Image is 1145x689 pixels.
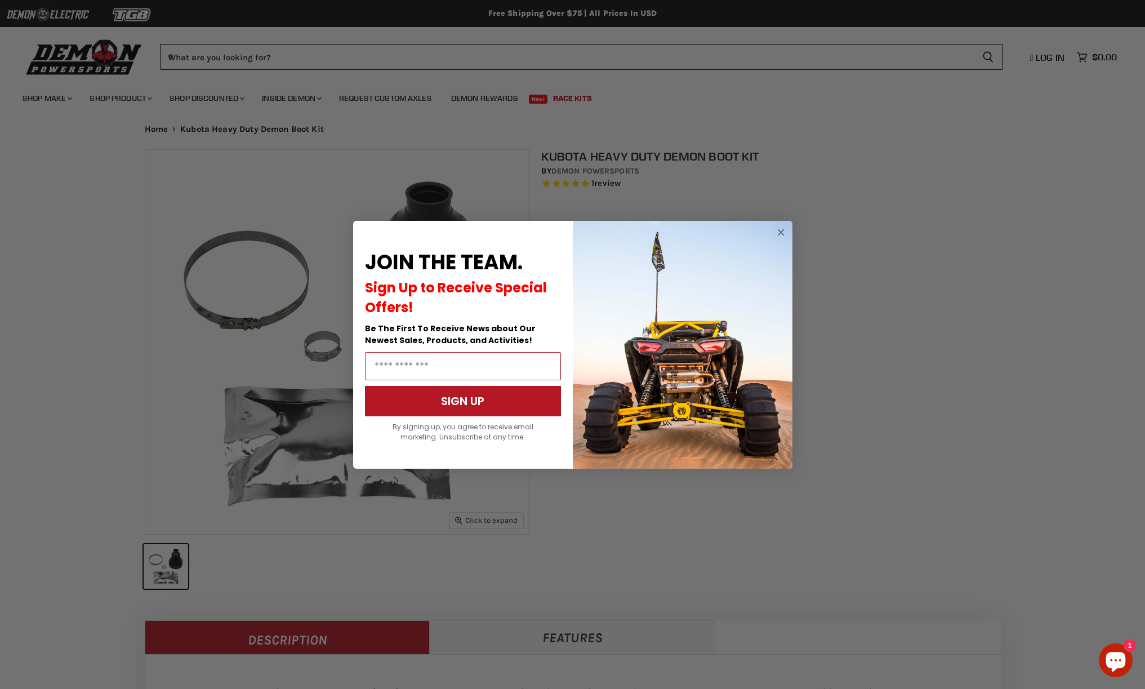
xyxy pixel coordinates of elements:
span: By signing up, you agree to receive email marketing. Unsubscribe at any time. [393,422,533,442]
img: a9095488-b6e7-41ba-879d-588abfab540b.jpeg [573,221,792,469]
span: JOIN THE TEAM. [365,248,523,277]
input: Email Address [365,352,561,380]
span: Sign Up to Receive Special Offers! [365,278,547,317]
inbox-online-store-chat: Shopify online store chat [1095,643,1136,680]
span: Be The First To Receive News about Our Newest Sales, Products, and Activities! [365,323,536,346]
button: SIGN UP [365,386,561,416]
button: Close dialog [774,225,788,239]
